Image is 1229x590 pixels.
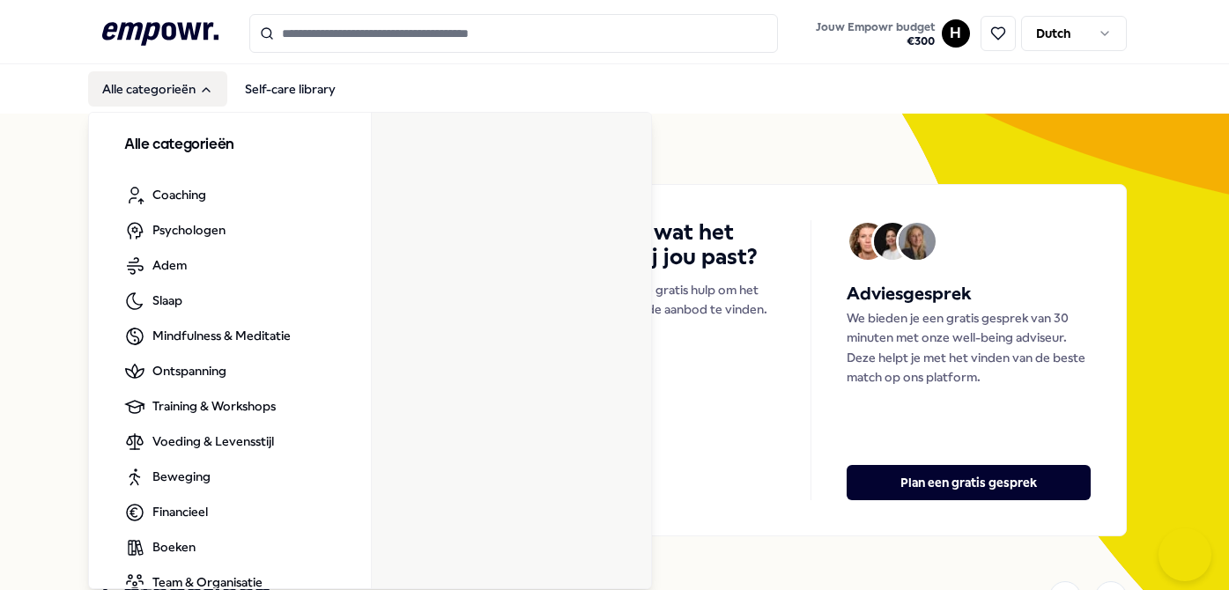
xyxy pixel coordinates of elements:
[152,467,211,486] span: Beweging
[809,15,942,52] a: Jouw Empowr budget€300
[110,248,201,284] a: Adem
[152,537,196,557] span: Boeken
[110,530,210,565] a: Boeken
[110,389,290,424] a: Training & Workshops
[816,34,935,48] span: € 300
[849,223,886,260] img: Avatar
[110,495,222,530] a: Financieel
[110,284,196,319] a: Slaap
[152,220,226,240] span: Psychologen
[124,134,336,157] h3: Alle categorieën
[847,465,1091,500] button: Plan een gratis gesprek
[152,326,291,345] span: Mindfulness & Meditatie
[110,460,225,495] a: Beweging
[152,255,187,275] span: Adem
[110,354,241,389] a: Ontspanning
[249,14,778,53] input: Search for products, categories or subcategories
[874,223,911,260] img: Avatar
[152,502,208,521] span: Financieel
[88,71,350,107] nav: Main
[110,424,288,460] a: Voeding & Levensstijl
[899,223,936,260] img: Avatar
[152,291,182,310] span: Slaap
[847,308,1091,387] p: We bieden je een gratis gesprek van 30 minuten met onze well-being adviseur. Deze helpt je met he...
[152,396,276,416] span: Training & Workshops
[110,213,240,248] a: Psychologen
[152,431,274,451] span: Voeding & Levensstijl
[1159,528,1211,581] iframe: Help Scout Beacon - Open
[152,185,206,204] span: Coaching
[231,71,350,107] a: Self-care library
[580,220,775,269] h4: Weten wat het best bij jou past?
[812,17,938,52] button: Jouw Empowr budget€300
[580,280,775,320] p: We bieden je gratis hulp om het best passende aanbod te vinden.
[110,178,220,213] a: Coaching
[152,361,226,380] span: Ontspanning
[110,319,305,354] a: Mindfulness & Meditatie
[816,20,935,34] span: Jouw Empowr budget
[847,280,1091,308] h5: Adviesgesprek
[89,113,653,590] div: Alle categorieën
[88,71,227,107] button: Alle categorieën
[942,19,970,48] button: H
